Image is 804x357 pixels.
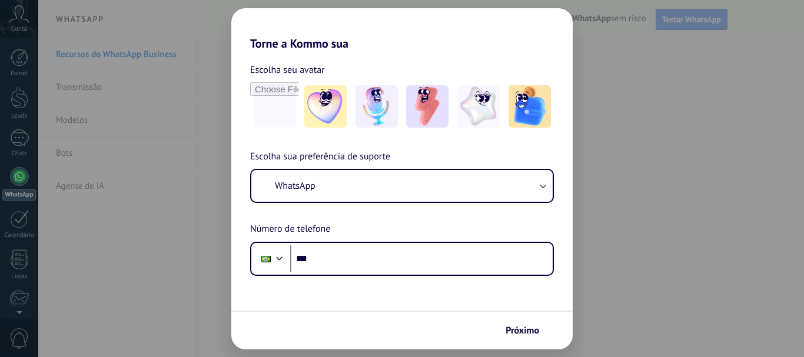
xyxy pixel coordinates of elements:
h2: Torne a Kommo sua [231,8,573,51]
img: -5.jpeg [509,85,551,128]
span: Escolha sua preferência de suporte [250,149,390,165]
span: Número de telefone [250,222,330,237]
span: Escolha seu avatar [250,62,325,78]
button: Próximo [500,321,555,341]
img: -4.jpeg [457,85,500,128]
span: WhatsApp [275,180,315,192]
img: -3.jpeg [406,85,448,128]
div: Brazil: + 55 [255,246,277,271]
img: -2.jpeg [356,85,398,128]
img: -1.jpeg [304,85,347,128]
span: Próximo [506,326,539,335]
button: WhatsApp [251,170,553,202]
